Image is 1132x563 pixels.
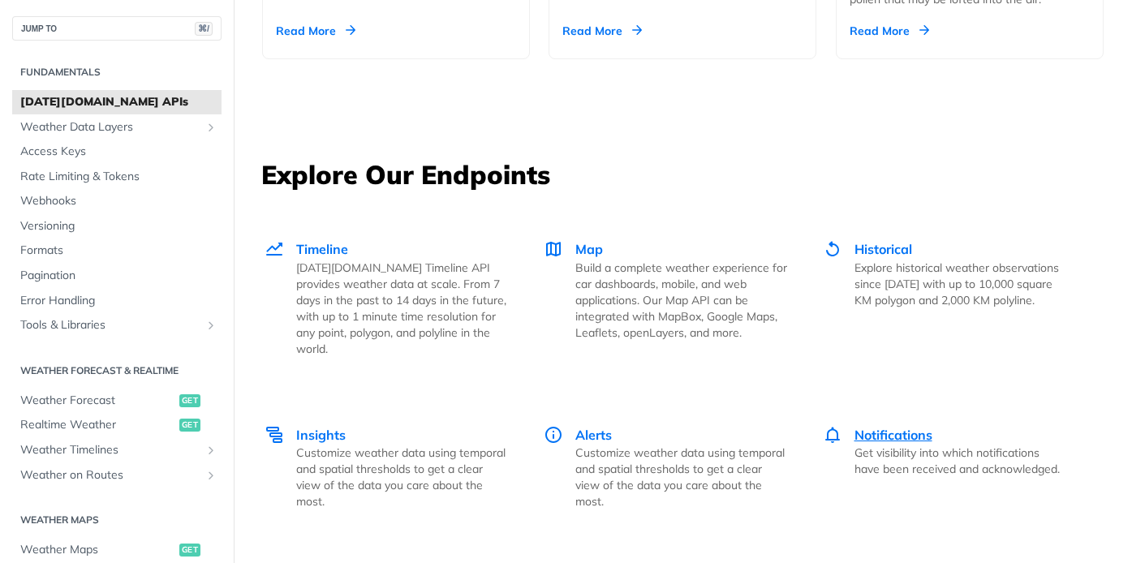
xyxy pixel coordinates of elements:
img: Alerts [544,425,563,445]
span: Error Handling [20,293,217,309]
a: Formats [12,239,222,263]
a: Historical Historical Explore historical weather observations since [DATE] with up to 10,000 squa... [805,205,1084,391]
span: Timeline [296,241,348,257]
a: Weather TimelinesShow subpages for Weather Timelines [12,438,222,462]
a: Weather Forecastget [12,389,222,413]
a: Weather on RoutesShow subpages for Weather on Routes [12,463,222,488]
span: get [179,419,200,432]
a: Map Map Build a complete weather experience for car dashboards, mobile, and web applications. Our... [526,205,805,391]
span: Historical [854,241,912,257]
a: Timeline Timeline [DATE][DOMAIN_NAME] Timeline API provides weather data at scale. From 7 days in... [263,205,526,391]
h3: Explore Our Endpoints [261,157,1105,192]
button: Show subpages for Weather Timelines [204,444,217,457]
h2: Fundamentals [12,65,222,80]
img: Historical [823,239,842,259]
p: Customize weather data using temporal and spatial thresholds to get a clear view of the data you ... [575,445,787,509]
a: Pagination [12,264,222,288]
span: get [179,394,200,407]
p: Build a complete weather experience for car dashboards, mobile, and web applications. Our Map API... [575,260,787,341]
p: Customize weather data using temporal and spatial thresholds to get a clear view of the data you ... [296,445,508,509]
a: Insights Insights Customize weather data using temporal and spatial thresholds to get a clear vie... [263,391,526,544]
span: Weather Timelines [20,442,200,458]
a: Weather Data LayersShow subpages for Weather Data Layers [12,115,222,140]
div: Read More [562,23,642,39]
button: Show subpages for Weather on Routes [204,469,217,482]
div: Read More [850,23,929,39]
span: Insights [296,427,346,443]
span: Pagination [20,268,217,284]
span: Weather on Routes [20,467,200,483]
a: Notifications Notifications Get visibility into which notifications have been received and acknow... [805,391,1084,544]
a: Alerts Alerts Customize weather data using temporal and spatial thresholds to get a clear view of... [526,391,805,544]
span: Weather Forecast [20,393,175,409]
img: Notifications [823,425,842,445]
span: Realtime Weather [20,417,175,433]
a: Rate Limiting & Tokens [12,165,222,189]
h2: Weather Forecast & realtime [12,363,222,378]
span: Formats [20,243,217,259]
span: Notifications [854,427,932,443]
p: Get visibility into which notifications have been received and acknowledged. [854,445,1066,477]
span: get [179,544,200,557]
a: [DATE][DOMAIN_NAME] APIs [12,90,222,114]
a: Error Handling [12,289,222,313]
a: Weather Mapsget [12,538,222,562]
p: [DATE][DOMAIN_NAME] Timeline API provides weather data at scale. From 7 days in the past to 14 da... [296,260,508,357]
span: Versioning [20,218,217,234]
a: Tools & LibrariesShow subpages for Tools & Libraries [12,313,222,337]
span: Tools & Libraries [20,317,200,333]
span: Webhooks [20,193,217,209]
button: Show subpages for Tools & Libraries [204,319,217,332]
a: Access Keys [12,140,222,164]
span: Map [575,241,603,257]
a: Realtime Weatherget [12,413,222,437]
button: JUMP TO⌘/ [12,16,222,41]
img: Timeline [265,239,284,259]
img: Insights [265,425,284,445]
button: Show subpages for Weather Data Layers [204,121,217,134]
span: Access Keys [20,144,217,160]
span: Weather Data Layers [20,119,200,135]
img: Map [544,239,563,259]
span: ⌘/ [195,22,213,36]
a: Webhooks [12,189,222,213]
a: Versioning [12,214,222,239]
p: Explore historical weather observations since [DATE] with up to 10,000 square KM polygon and 2,00... [854,260,1066,308]
span: [DATE][DOMAIN_NAME] APIs [20,94,217,110]
span: Alerts [575,427,612,443]
span: Weather Maps [20,542,175,558]
span: Rate Limiting & Tokens [20,169,217,185]
h2: Weather Maps [12,513,222,527]
div: Read More [276,23,355,39]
